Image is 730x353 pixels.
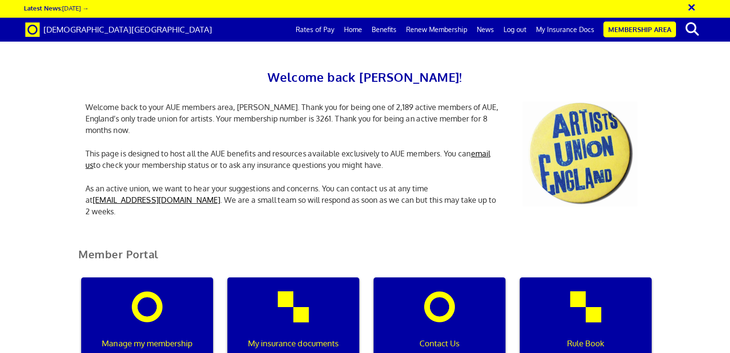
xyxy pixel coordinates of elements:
[526,337,645,350] p: Rule Book
[78,148,508,171] p: This page is designed to host all the AUE benefits and resources available exclusively to AUE mem...
[18,18,219,42] a: Brand [DEMOGRAPHIC_DATA][GEOGRAPHIC_DATA]
[678,19,707,39] button: search
[380,337,499,350] p: Contact Us
[43,24,212,34] span: [DEMOGRAPHIC_DATA][GEOGRAPHIC_DATA]
[88,337,206,350] p: Manage my membership
[291,18,339,42] a: Rates of Pay
[339,18,367,42] a: Home
[603,22,676,37] a: Membership Area
[531,18,599,42] a: My Insurance Docs
[78,101,508,136] p: Welcome back to your AUE members area, [PERSON_NAME]. Thank you for being one of 2,189 active mem...
[78,183,508,217] p: As an active union, we want to hear your suggestions and concerns. You can contact us at any time...
[472,18,499,42] a: News
[71,248,659,272] h2: Member Portal
[234,337,353,350] p: My insurance documents
[93,195,220,205] a: [EMAIL_ADDRESS][DOMAIN_NAME]
[24,4,88,12] a: Latest News:[DATE] →
[401,18,472,42] a: Renew Membership
[367,18,401,42] a: Benefits
[24,4,62,12] strong: Latest News:
[78,67,652,87] h2: Welcome back [PERSON_NAME]!
[499,18,531,42] a: Log out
